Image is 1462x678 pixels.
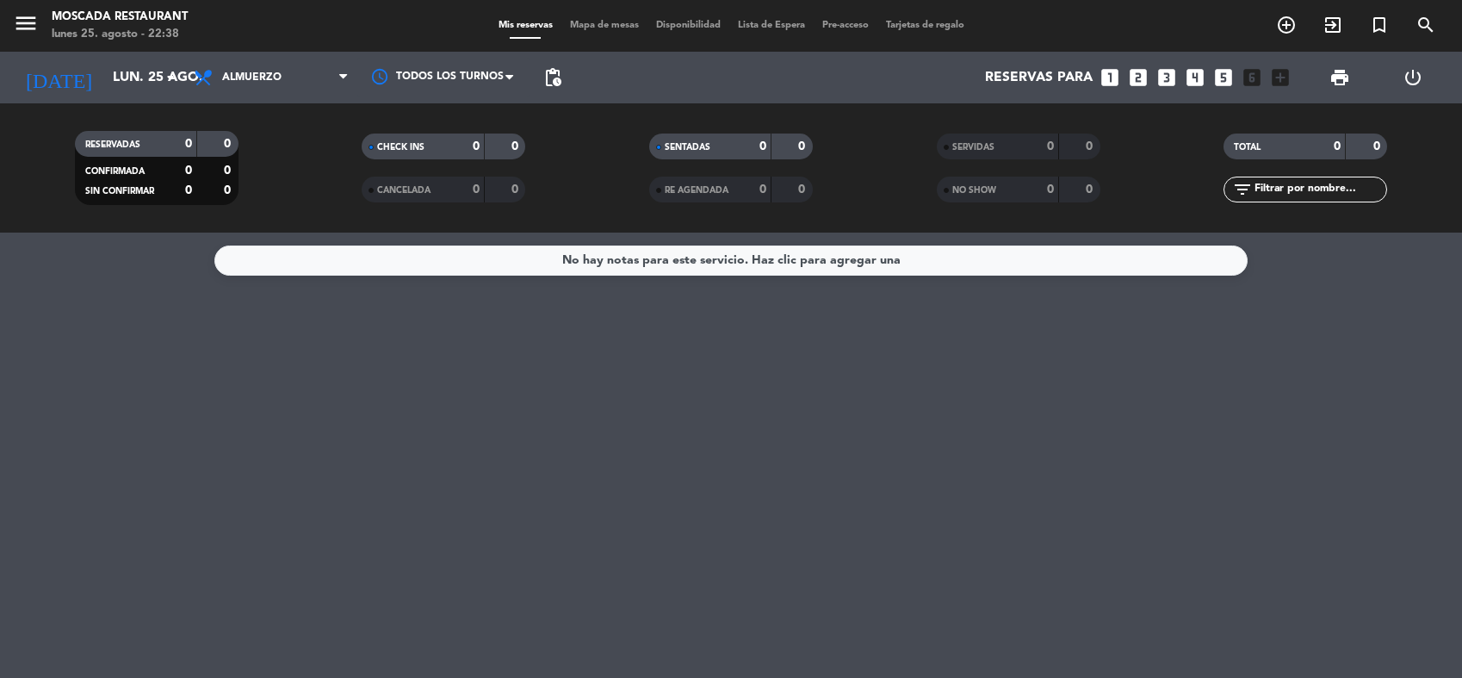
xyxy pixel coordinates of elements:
[52,26,188,43] div: lunes 25. agosto - 22:38
[13,59,104,96] i: [DATE]
[473,140,480,152] strong: 0
[224,165,234,177] strong: 0
[1416,15,1436,35] i: search
[1323,15,1343,35] i: exit_to_app
[1241,66,1263,89] i: looks_6
[877,21,973,30] span: Tarjetas de regalo
[160,67,181,88] i: arrow_drop_down
[1334,140,1341,152] strong: 0
[1377,52,1450,103] div: LOG OUT
[561,21,647,30] span: Mapa de mesas
[1234,143,1261,152] span: TOTAL
[1232,179,1253,200] i: filter_list
[473,183,480,196] strong: 0
[1369,15,1390,35] i: turned_in_not
[1127,66,1149,89] i: looks_two
[85,187,154,196] span: SIN CONFIRMAR
[1269,66,1292,89] i: add_box
[185,184,192,196] strong: 0
[814,21,877,30] span: Pre-acceso
[542,67,563,88] span: pending_actions
[85,167,145,176] span: CONFIRMADA
[511,183,522,196] strong: 0
[1212,66,1235,89] i: looks_5
[13,10,39,36] i: menu
[185,138,192,150] strong: 0
[1253,180,1386,199] input: Filtrar por nombre...
[377,143,424,152] span: CHECK INS
[985,70,1093,86] span: Reservas para
[759,140,766,152] strong: 0
[85,140,140,149] span: RESERVADAS
[729,21,814,30] span: Lista de Espera
[1086,183,1096,196] strong: 0
[1329,67,1350,88] span: print
[222,72,282,84] span: Almuerzo
[1373,140,1384,152] strong: 0
[1403,67,1423,88] i: power_settings_new
[1155,66,1178,89] i: looks_3
[759,183,766,196] strong: 0
[1047,140,1054,152] strong: 0
[185,165,192,177] strong: 0
[647,21,729,30] span: Disponibilidad
[224,138,234,150] strong: 0
[224,184,234,196] strong: 0
[1086,140,1096,152] strong: 0
[1099,66,1121,89] i: looks_one
[665,186,728,195] span: RE AGENDADA
[798,183,808,196] strong: 0
[952,143,994,152] span: SERVIDAS
[1276,15,1297,35] i: add_circle_outline
[1184,66,1206,89] i: looks_4
[511,140,522,152] strong: 0
[562,251,901,271] div: No hay notas para este servicio. Haz clic para agregar una
[490,21,561,30] span: Mis reservas
[377,186,431,195] span: CANCELADA
[52,9,188,26] div: Moscada Restaurant
[952,186,996,195] span: NO SHOW
[798,140,808,152] strong: 0
[1047,183,1054,196] strong: 0
[665,143,710,152] span: SENTADAS
[13,10,39,42] button: menu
